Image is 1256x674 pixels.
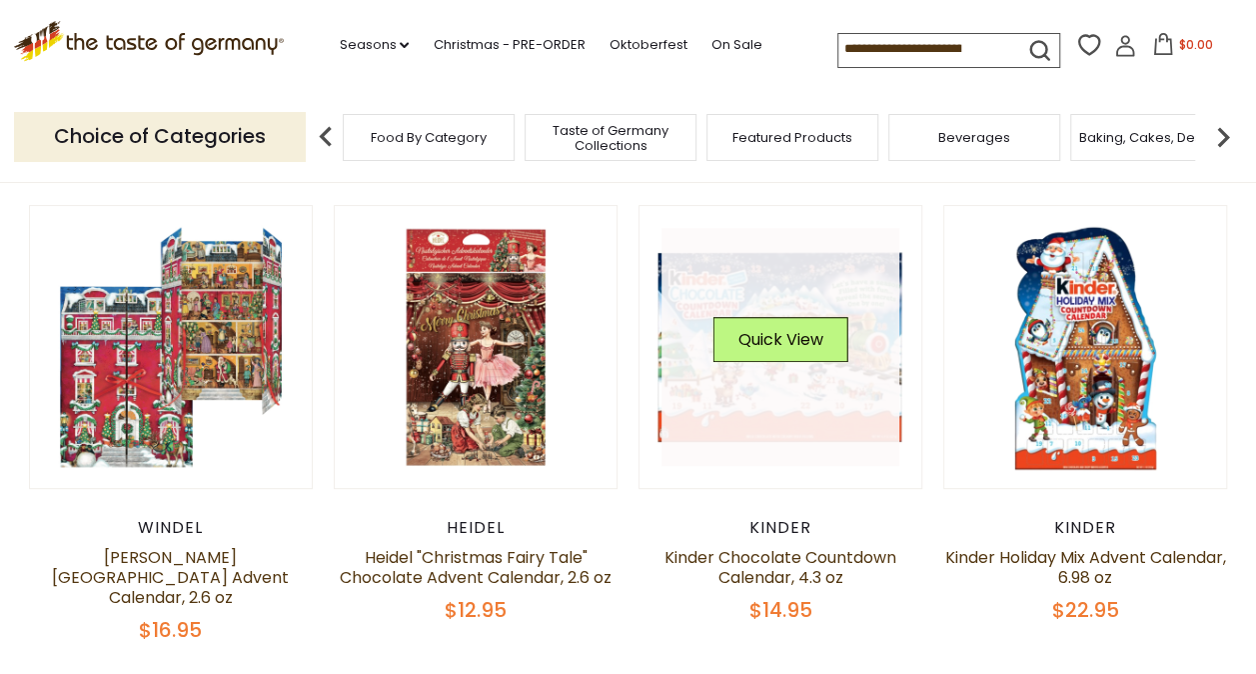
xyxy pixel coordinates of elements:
[732,130,852,145] a: Featured Products
[938,130,1010,145] a: Beverages
[638,518,923,538] div: Kinder
[334,518,619,538] div: Heidel
[52,546,289,609] a: [PERSON_NAME][GEOGRAPHIC_DATA] Advent Calendar, 2.6 oz
[14,112,306,161] p: Choice of Categories
[1052,596,1119,624] span: $22.95
[749,596,812,624] span: $14.95
[713,317,848,362] button: Quick View
[1140,33,1225,63] button: $0.00
[710,34,761,56] a: On Sale
[139,616,202,644] span: $16.95
[433,34,585,56] a: Christmas - PRE-ORDER
[340,546,612,589] a: Heidel "Christmas Fairy Tale" Chocolate Advent Calendar, 2.6 oz
[335,206,618,489] img: Heidel "Christmas Fairy Tale" Chocolate Advent Calendar, 2.6 oz
[945,546,1226,589] a: Kinder Holiday Mix Advent Calendar, 6.98 oz
[371,130,487,145] a: Food By Category
[1079,130,1234,145] a: Baking, Cakes, Desserts
[609,34,686,56] a: Oktoberfest
[943,518,1228,538] div: Kinder
[1203,117,1243,157] img: next arrow
[339,34,409,56] a: Seasons
[531,123,690,153] a: Taste of Germany Collections
[944,206,1227,489] img: Kinder Holiday Mix Advent Calendar, 6.98 oz
[30,206,313,489] img: Windel Manor House Advent Calendar, 2.6 oz
[639,206,922,489] img: Kinder Chocolate Countdown Calendar, 4.3 oz
[664,546,896,589] a: Kinder Chocolate Countdown Calendar, 4.3 oz
[29,518,314,538] div: Windel
[1178,36,1212,53] span: $0.00
[445,596,507,624] span: $12.95
[306,117,346,157] img: previous arrow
